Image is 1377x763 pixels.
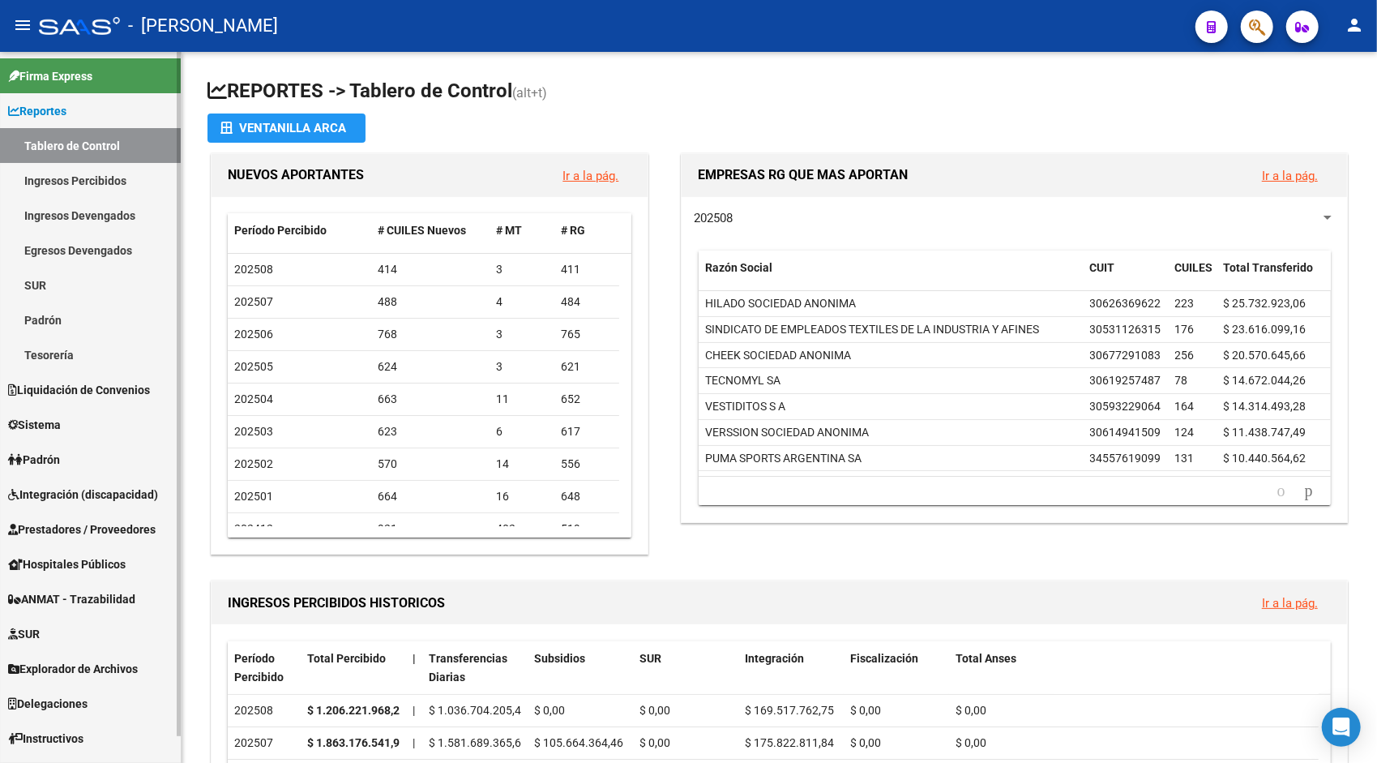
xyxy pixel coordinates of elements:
div: 648 [561,487,613,506]
div: 519 [561,520,613,538]
span: $ 105.664.364,46 [534,736,623,749]
span: 202507 [234,295,273,308]
span: $ 25.732.923,06 [1224,297,1306,310]
span: SUR [639,652,661,665]
div: 30531126315 [1090,320,1161,339]
span: 202508 [234,263,273,276]
div: 624 [378,358,484,376]
span: Total Percibido [307,652,386,665]
span: $ 1.036.704.205,47 [429,704,528,717]
div: 488 [378,293,484,311]
span: $ 10.440.564,62 [1224,452,1306,465]
a: go to next page [1298,482,1320,500]
span: 202502 [234,457,273,470]
datatable-header-cell: Integración [738,641,844,695]
span: 164 [1175,400,1195,413]
div: 484 [561,293,613,311]
span: | [413,652,416,665]
datatable-header-cell: # CUILES Nuevos [371,213,490,248]
h1: REPORTES -> Tablero de Control [207,78,1351,106]
datatable-header-cell: # RG [554,213,619,248]
div: 921 [378,520,484,538]
span: # CUILES Nuevos [378,224,466,237]
span: 202501 [234,490,273,503]
div: 411 [561,260,613,279]
span: Razón Social [705,261,772,274]
a: go to previous page [1270,482,1293,500]
strong: $ 1.206.221.968,22 [307,704,406,717]
span: 202508 [694,211,733,225]
div: 621 [561,358,613,376]
span: Hospitales Públicos [8,555,126,573]
div: 14 [496,455,548,474]
datatable-header-cell: SUR [633,641,738,695]
span: Reportes [8,102,66,120]
div: 30619257487 [1090,371,1161,390]
a: Ir a la pág. [562,169,618,183]
span: Liquidación de Convenios [8,381,150,399]
span: Integración (discapacidad) [8,486,158,504]
div: Ventanilla ARCA [220,114,353,143]
div: HILADO SOCIEDAD ANONIMA [705,294,856,313]
span: 202412 [234,522,273,535]
span: INGRESOS PERCIBIDOS HISTORICOS [228,595,445,611]
span: 202503 [234,425,273,438]
span: $ 0,00 [639,736,670,749]
span: $ 0,00 [534,704,565,717]
span: Delegaciones [8,695,88,713]
datatable-header-cell: Subsidios [528,641,633,695]
div: VESTIDITOS S A [705,397,785,416]
span: 176 [1175,323,1195,336]
span: $ 0,00 [850,736,881,749]
datatable-header-cell: # MT [490,213,554,248]
a: Ir a la pág. [1262,169,1318,183]
datatable-header-cell: Razón Social [699,251,1084,304]
div: VERSSION SOCIEDAD ANONIMA [705,423,869,442]
span: $ 169.517.762,75 [745,704,834,717]
span: Total Anses [956,652,1016,665]
span: Sistema [8,416,61,434]
div: 3 [496,325,548,344]
span: Fiscalización [850,652,918,665]
span: Subsidios [534,652,585,665]
span: # RG [561,224,585,237]
div: 202508 [234,701,294,720]
div: 4 [496,293,548,311]
span: 78 [1175,374,1188,387]
div: 664 [378,487,484,506]
span: $ 14.672.044,26 [1224,374,1306,387]
span: Período Percibido [234,224,327,237]
span: 202506 [234,328,273,341]
span: CUILES [1175,261,1213,274]
mat-icon: menu [13,15,32,35]
div: 6 [496,422,548,441]
div: 30593229064 [1090,397,1161,416]
div: 765 [561,325,613,344]
span: Transferencias Diarias [429,652,507,684]
span: EMPRESAS RG QUE MAS APORTAN [698,167,908,182]
datatable-header-cell: | [406,641,422,695]
span: ANMAT - Trazabilidad [8,590,135,608]
span: 223 [1175,297,1195,310]
div: 414 [378,260,484,279]
datatable-header-cell: Período Percibido [228,213,371,248]
span: Prestadores / Proveedores [8,521,156,538]
div: 617 [561,422,613,441]
span: $ 0,00 [956,704,986,717]
div: 556 [561,455,613,474]
span: $ 20.570.645,66 [1224,349,1306,362]
span: # MT [496,224,522,237]
span: Total Transferido [1224,261,1314,274]
span: Padrón [8,451,60,469]
div: 11 [496,390,548,409]
datatable-header-cell: CUIT [1084,251,1169,304]
button: Ir a la pág. [550,161,631,191]
div: 652 [561,390,613,409]
span: NUEVOS APORTANTES [228,167,364,182]
span: 124 [1175,426,1195,439]
span: Explorador de Archivos [8,660,138,678]
div: 30677291083 [1090,346,1161,365]
mat-icon: person [1345,15,1364,35]
span: $ 1.581.689.365,63 [429,736,528,749]
datatable-header-cell: Total Anses [949,641,1319,695]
